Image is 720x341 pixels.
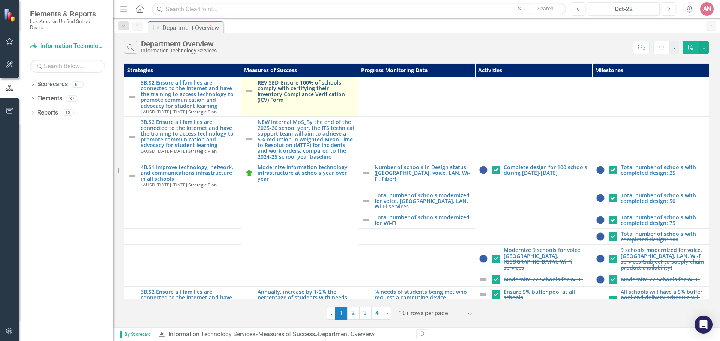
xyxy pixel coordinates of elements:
a: 3B.S2 Ensure all families are connected to the internet and have the training to access technolog... [141,80,237,109]
a: 2 [347,307,359,320]
img: Complete [596,232,605,241]
span: › [386,310,388,317]
span: LAUSD [DATE]-[DATE] Strategic Plan [141,182,217,188]
td: Double-Click to Edit Right Click for Context Menu [358,212,475,228]
td: Double-Click to Edit Right Click for Context Menu [358,190,475,212]
span: LAUSD [DATE]-[DATE] Strategic Plan [141,109,217,115]
img: Not Defined [245,87,254,96]
a: Annually, increase by 1-2% the percentage of students with needs met for requests on computing de... [258,289,354,318]
span: By Scorecard [120,331,154,338]
a: Total number of schools modernized for Wi-Fi [375,214,471,226]
td: Double-Click to Edit Right Click for Context Menu [592,286,709,326]
a: Total number of schools with completed design: 50 [621,192,705,204]
div: Information Technology Services [141,48,217,54]
a: Information Technology Services [168,331,255,338]
img: Not Defined [362,197,371,205]
a: 3B.S2 Ensure all families are connected to the internet and have the training to access technolog... [141,289,237,318]
a: Modernize 22 Schools for Wi-Fi [504,277,588,282]
img: Complete [596,254,605,263]
button: Search [526,4,564,14]
td: Double-Click to Edit Right Click for Context Menu [358,286,475,326]
img: Not Defined [128,132,137,141]
img: Not Defined [596,296,605,305]
a: Total number of schools with completed design: 75 [621,214,705,226]
a: Modernize 9 schools for voice, [GEOGRAPHIC_DATA], [GEOGRAPHIC_DATA], Wi-Fi services [504,247,588,270]
img: Complete [596,275,605,284]
a: NEW Internal MoS_By the end of the 2025-26 school year, the ITS technical support team will aim t... [258,119,354,159]
img: Complete [479,254,488,263]
img: Complete [596,165,605,174]
a: % needs of students being met who request a computing device, connectivity, and/or technical support [375,289,471,312]
a: 3 [359,307,371,320]
a: Elements [37,94,62,103]
div: 37 [66,95,78,102]
img: Not Defined [362,168,371,177]
span: Search [537,6,553,12]
div: 13 [62,110,74,116]
img: Not Defined [128,171,137,180]
img: Not Defined [362,216,371,225]
td: Double-Click to Edit Right Click for Context Menu [592,228,709,245]
div: Department Overview [318,331,375,338]
div: Department Overview [162,23,221,33]
td: Double-Click to Edit Right Click for Context Menu [592,190,709,212]
td: Double-Click to Edit Right Click for Context Menu [475,245,592,273]
a: Modernize 22 Schools for Wi-Fi [621,277,705,282]
td: Double-Click to Edit Right Click for Context Menu [475,162,592,245]
td: Double-Click to Edit Right Click for Context Menu [241,162,358,287]
a: Complete design for 100 schools during [DATE]-[DATE] [504,164,588,176]
a: Information Technology Services [30,42,105,51]
td: Double-Click to Edit Right Click for Context Menu [475,286,592,326]
button: Oct-22 [588,2,660,16]
div: » » [158,330,411,339]
input: Search Below... [30,60,105,73]
a: Reports [37,109,58,117]
td: Double-Click to Edit Right Click for Context Menu [592,212,709,228]
a: All schools will have a 5% buffer pool and delivery schedule will be set for replenishment of sch... [621,289,705,312]
img: Not Defined [479,290,488,299]
img: Not Defined [245,299,254,308]
span: ‹ [330,310,332,317]
a: Total number of schools with completed design: 100 [621,231,705,243]
a: 4B.S1 Improve technology, network, and communications infrastructure in all schools [141,164,237,182]
input: Search ClearPoint... [152,3,566,16]
div: Open Intercom Messenger [694,316,712,334]
a: Total number of schools modernized for voice, [GEOGRAPHIC_DATA], LAN, Wi-Fi services [375,192,471,210]
img: Complete [479,165,488,174]
div: Oct-22 [590,5,657,14]
img: ClearPoint Strategy [4,9,17,22]
div: Department Overview [141,40,217,48]
div: 61 [72,81,84,88]
img: Not Defined [362,296,371,305]
a: 3B.S2 Ensure all families are connected to the internet and have the training to access technolog... [141,119,237,148]
td: Double-Click to Edit Right Click for Context Menu [592,245,709,273]
img: Not Defined [479,275,488,284]
span: 1 [335,307,347,320]
td: Double-Click to Edit Right Click for Context Menu [592,273,709,286]
td: Double-Click to Edit Right Click for Context Menu [241,77,358,117]
td: Double-Click to Edit Right Click for Context Menu [475,273,592,286]
img: Not Defined [245,135,254,144]
img: Complete [596,216,605,225]
span: LAUSD [DATE]-[DATE] Strategic Plan [141,148,217,154]
a: Total number of schools with completed design: 25 [621,164,705,176]
td: Double-Click to Edit Right Click for Context Menu [592,162,709,190]
span: Elements & Reports [30,9,105,18]
button: AN [700,2,714,16]
a: Modernize information technology infrastructure at schools year over year [258,164,354,182]
small: Los Angeles Unified School District [30,18,105,31]
img: Not Defined [128,92,137,101]
img: On Track [245,168,254,177]
a: 9 schools modernized for voice, [GEOGRAPHIC_DATA], LAN, Wi-Fi services (subject to supply chain p... [621,247,705,270]
a: Measures of Success [258,331,315,338]
td: Double-Click to Edit Right Click for Context Menu [241,117,358,162]
a: 4 [371,307,383,320]
a: Number of schools in Design status ([GEOGRAPHIC_DATA], voice, LAN, Wi-Fi, Fiber) [375,164,471,182]
a: Scorecards [37,80,68,89]
img: Complete [596,194,605,203]
a: REVISED_Ensure 100% of schools comply with certifying their Inventory Compliance Verification (IC... [258,80,354,103]
td: Double-Click to Edit Right Click for Context Menu [358,162,475,190]
a: Ensure 5% buffer pool at all schools [504,289,588,301]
